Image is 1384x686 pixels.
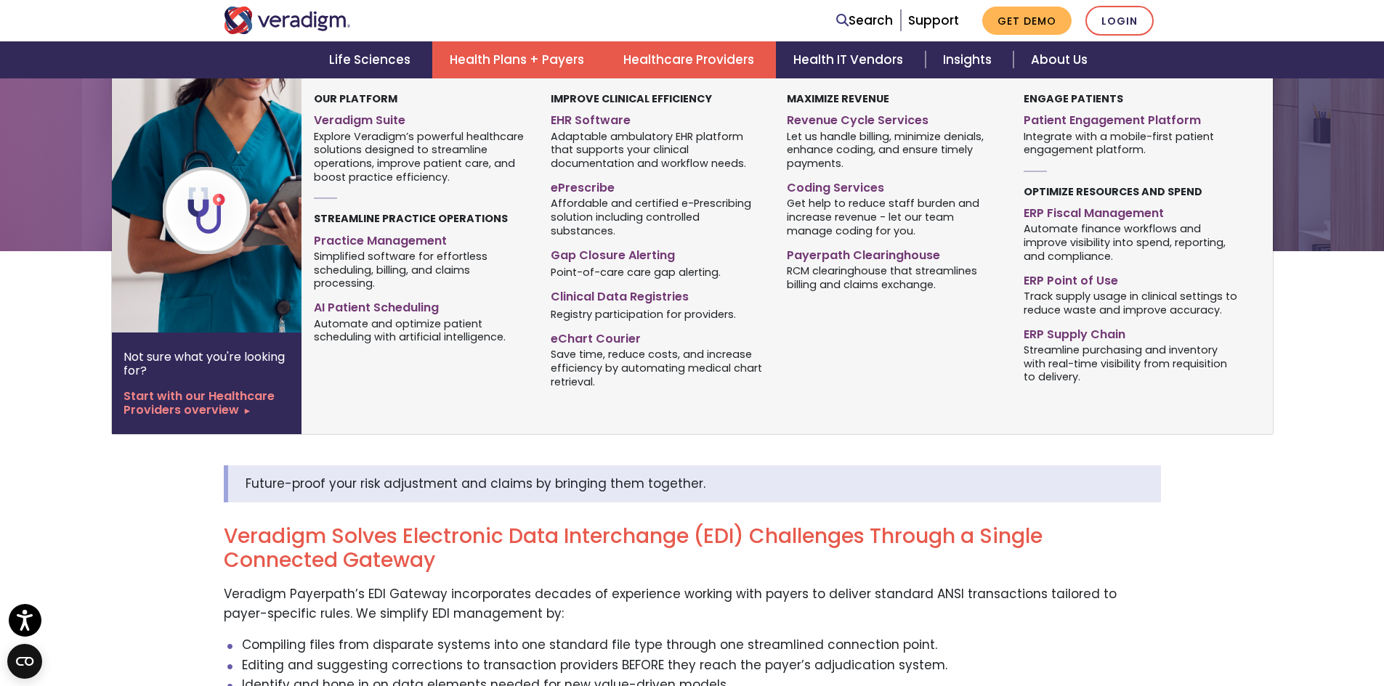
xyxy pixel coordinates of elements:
[314,228,528,249] a: Practice Management
[551,326,765,347] a: eChart Courier
[1024,288,1238,317] span: Track supply usage in clinical settings to reduce waste and improve accuracy.
[224,7,351,34] img: Veradigm logo
[908,12,959,29] a: Support
[1024,128,1238,157] span: Integrate with a mobile-first patient engagement platform.
[787,128,1001,171] span: Let us handle billing, minimize denials, enhance coding, and ensure timely payments.
[551,265,721,279] span: Point-of-care care gap alerting.
[112,78,346,332] img: Healthcare Provider
[551,196,765,238] span: Affordable and certified e-Prescribing solution including controlled substances.
[551,284,765,305] a: Clinical Data Registries
[1024,91,1123,106] strong: Engage Patients
[551,128,765,171] span: Adaptable ambulatory EHR platform that supports your clinical documentation and workflow needs.
[314,295,528,316] a: AI Patient Scheduling
[1105,581,1367,669] iframe: Drift Chat Widget
[224,584,1161,624] p: Veradigm Payerpath’s EDI Gateway incorporates decades of experience working with payers to delive...
[836,11,893,30] a: Search
[124,389,290,417] a: Start with our Healthcare Providers overview
[312,41,432,78] a: Life Sciences
[1024,268,1238,289] a: ERP Point of Use
[1024,221,1238,264] span: Automate finance workflows and improve visibility into spend, reporting, and compliance.
[242,656,1161,675] li: Editing and suggesting corrections to transaction providers BEFORE they reach the payer’s adjudic...
[432,41,606,78] a: Health Plans + Payers
[787,175,1001,196] a: Coding Services
[982,7,1072,35] a: Get Demo
[314,316,528,344] span: Automate and optimize patient scheduling with artificial intelligence.
[242,635,1161,655] li: Compiling files from disparate systems into one standard file type through one streamlined connec...
[1085,6,1154,36] a: Login
[1024,322,1238,343] a: ERP Supply Chain
[7,644,42,679] button: Open CMP widget
[776,41,925,78] a: Health IT Vendors
[551,175,765,196] a: ePrescribe
[787,91,889,106] strong: Maximize Revenue
[551,242,765,264] a: Gap Closure Alerting
[314,91,397,106] strong: Our Platform
[314,211,508,226] strong: Streamline Practice Operations
[1024,184,1202,199] strong: Optimize Resources and Spend
[1024,342,1238,384] span: Streamline purchasing and inventory with real-time visibility from requisition to delivery.
[314,248,528,290] span: Simplified software for effortless scheduling, billing, and claims processing.
[787,107,1001,128] a: Revenue Cycle Services
[1024,200,1238,221] a: ERP Fiscal Management
[606,41,776,78] a: Healthcare Providers
[1024,107,1238,128] a: Patient Engagement Platform
[926,41,1013,78] a: Insights
[551,347,765,389] span: Save time, reduce costs, and increase efficiency by automating medical chart retrieval.
[551,306,736,321] span: Registry participation for providers.
[551,91,712,106] strong: Improve Clinical Efficiency
[551,107,765,128] a: EHR Software
[1013,41,1105,78] a: About Us
[787,263,1001,291] span: RCM clearinghouse that streamlines billing and claims exchange.
[224,524,1161,573] h2: Veradigm Solves Electronic Data Interchange (EDI) Challenges Through a Single Connected Gateway
[787,242,1001,264] a: Payerpath Clearinghouse
[314,107,528,128] a: Veradigm Suite
[124,350,290,377] p: Not sure what you're looking for?
[314,128,528,184] span: Explore Veradigm’s powerful healthcare solutions designed to streamline operations, improve patie...
[246,475,705,492] span: Future-proof your risk adjustment and claims by bringing them together.
[787,196,1001,238] span: Get help to reduce staff burden and increase revenue - let our team manage coding for you.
